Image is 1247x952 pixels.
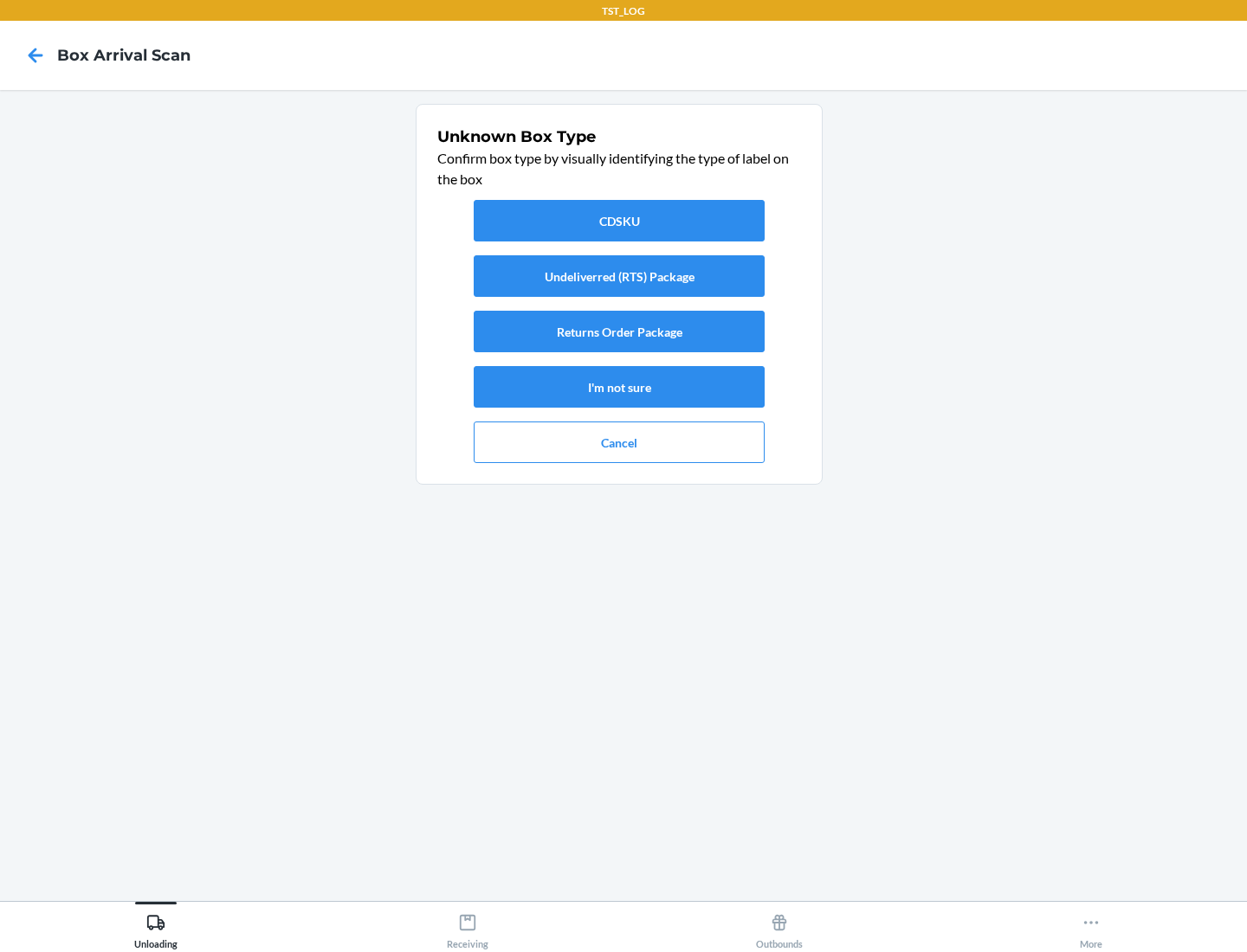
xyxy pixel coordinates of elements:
[474,366,765,408] button: I'm not sure
[474,311,765,352] button: Returns Order Package
[623,902,935,949] button: Outbounds
[474,421,765,463] button: Cancel
[57,44,191,67] h4: Box Arrival Scan
[935,902,1247,949] button: More
[1080,906,1102,949] div: More
[134,906,178,949] div: Unloading
[312,902,623,949] button: Receiving
[602,3,645,19] p: TST_LOG
[474,200,765,241] button: CDSKU
[437,125,801,148] h1: Unknown Box Type
[474,255,765,297] button: Undeliverred (RTS) Package
[447,906,488,949] div: Receiving
[756,906,803,949] div: Outbounds
[437,148,801,190] p: Confirm box type by visually identifying the type of label on the box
